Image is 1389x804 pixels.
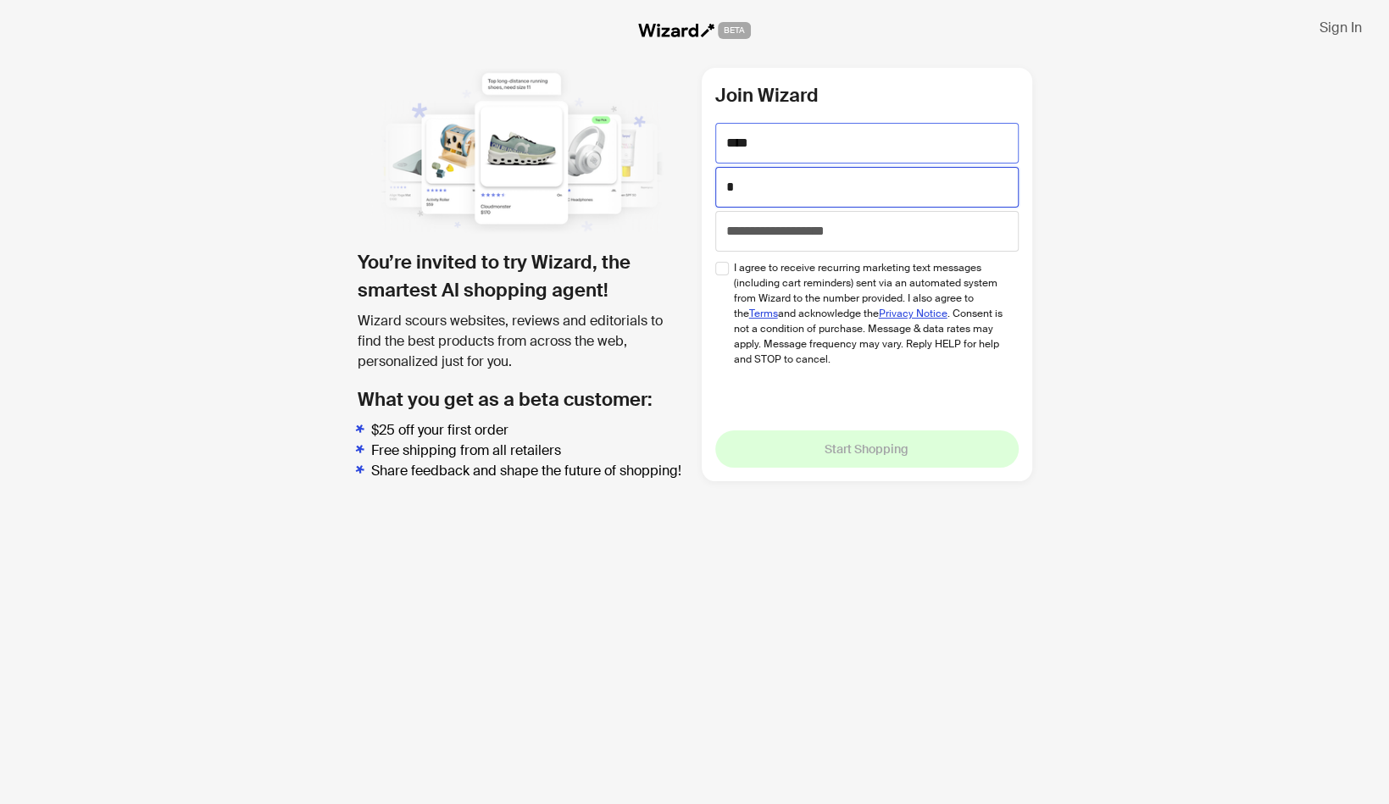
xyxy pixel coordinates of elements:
span: Sign In [1320,19,1362,36]
a: Privacy Notice [879,307,947,320]
button: Sign In [1306,14,1375,41]
li: Share feedback and shape the future of shopping! [371,461,688,481]
span: I agree to receive recurring marketing text messages (including cart reminders) sent via an autom... [734,260,1006,367]
li: Free shipping from all retailers [371,441,688,461]
a: Terms [749,307,778,320]
h2: Join Wizard [715,81,1019,109]
span: BETA [718,22,751,39]
button: Start Shopping [715,430,1019,468]
li: $25 off your first order [371,420,688,441]
h1: You’re invited to try Wizard, the smartest AI shopping agent! [358,248,688,304]
h2: What you get as a beta customer: [358,385,688,413]
div: Wizard scours websites, reviews and editorials to find the best products from across the web, per... [358,311,688,372]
